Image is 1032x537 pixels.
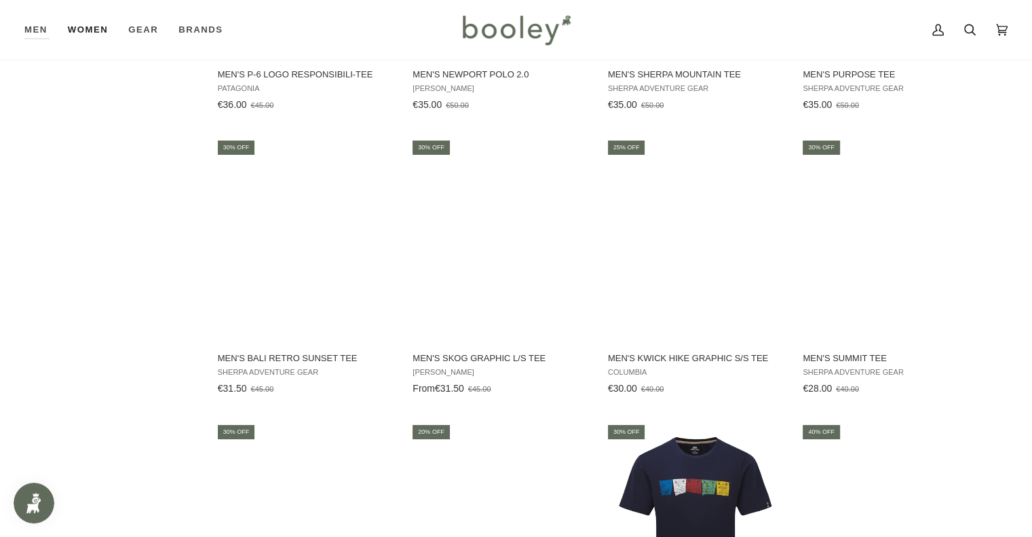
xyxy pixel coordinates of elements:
[608,368,784,377] span: Columbia
[218,352,394,365] span: Men's Bali Retro Sunset Tee
[218,69,394,81] span: Men's P-6 Logo Responsibili-Tee
[218,84,394,93] span: Patagonia
[801,151,980,331] img: Sherpa Adventure Gear Men's Summit Tee Sage - Booley Galway
[413,141,450,155] div: 30% off
[218,383,247,394] span: €31.50
[803,141,840,155] div: 30% off
[446,101,469,109] span: €50.00
[803,368,978,377] span: Sherpa Adventure Gear
[608,383,637,394] span: €30.00
[410,138,590,399] a: Men's Skog Graphic L/S Tee
[216,151,396,331] img: Sherpa Adventure Gear Men's Bali Retro Sunset Tee Black - Booley Galway
[251,385,274,393] span: €45.00
[468,385,491,393] span: €45.00
[413,84,588,93] span: [PERSON_NAME]
[68,23,108,37] span: Women
[803,99,832,110] span: €35.00
[251,101,274,109] span: €45.00
[803,352,978,365] span: Men's Summit Tee
[803,383,832,394] span: €28.00
[128,23,158,37] span: Gear
[608,141,645,155] div: 25% off
[608,99,637,110] span: €35.00
[457,10,575,50] img: Booley
[608,84,784,93] span: Sherpa Adventure Gear
[608,352,784,365] span: Men's Kwick Hike Graphic S/S Tee
[606,138,786,399] a: Men's Kwick Hike Graphic S/S Tee
[218,141,255,155] div: 30% off
[836,385,859,393] span: €40.00
[410,151,590,331] img: Helly Hansen Men's Skog Graphic L/S Tee Pebble - Booley Galway
[641,101,664,109] span: €50.00
[435,383,464,394] span: €31.50
[413,352,588,365] span: Men's Skog Graphic L/S Tee
[14,483,54,523] iframe: Button to open loyalty program pop-up
[413,99,442,110] span: €35.00
[218,99,247,110] span: €36.00
[641,385,664,393] span: €40.00
[413,368,588,377] span: [PERSON_NAME]
[218,368,394,377] span: Sherpa Adventure Gear
[803,84,978,93] span: Sherpa Adventure Gear
[413,69,588,81] span: Men's Newport Polo 2.0
[218,425,255,439] div: 30% off
[608,425,645,439] div: 30% off
[24,23,47,37] span: Men
[178,23,223,37] span: Brands
[801,138,980,399] a: Men's Summit Tee
[606,151,786,331] img: Columbia Men's Kwick Hike Graphic S/S Tee Dark Stone Heather / Peaked Lifestyle - Booley Galway
[216,138,396,399] a: Men's Bali Retro Sunset Tee
[608,69,784,81] span: Men's Sherpa Mountain Tee
[413,425,450,439] div: 20% off
[803,425,840,439] div: 40% off
[413,383,435,394] span: From
[836,101,859,109] span: €50.00
[803,69,978,81] span: Men's Purpose Tee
